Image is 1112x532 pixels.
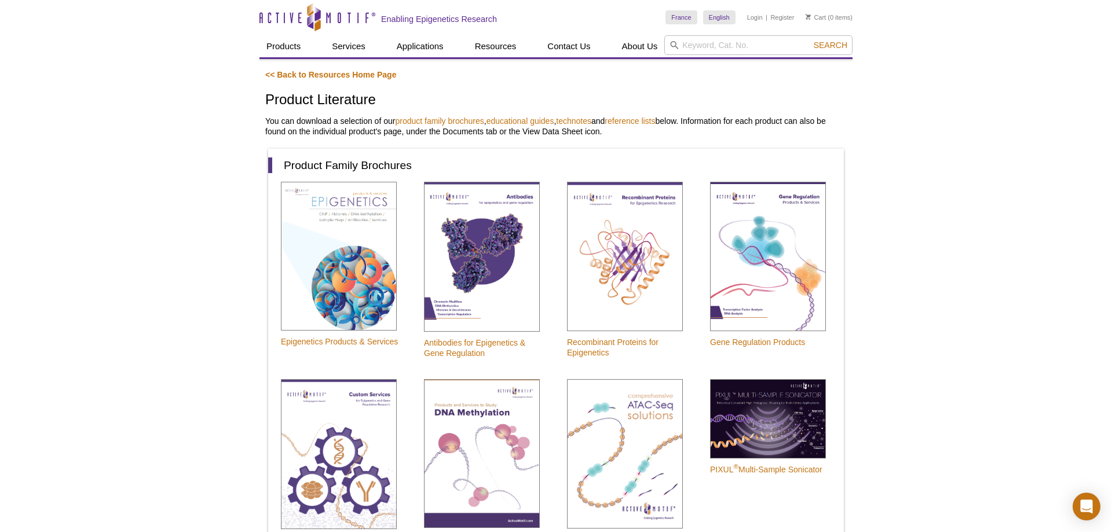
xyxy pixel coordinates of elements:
img: Antibodies [424,182,540,332]
p: You can download a selection of our , , and below. Information for each product can also be found... [265,116,847,137]
img: Epigenetic Services [281,182,397,331]
a: Recombinant Proteins for Epigenetics Research Recombinant Proteins for Epigenetics [554,181,689,371]
p: Recombinant Proteins for Epigenetics [567,337,689,358]
a: France [665,10,697,24]
a: Products [259,35,308,57]
a: Antibodies Antibodies for Epigenetics & Gene Regulation [411,181,546,372]
h1: Product Literature [265,92,847,109]
a: Epigenetic Services Epigenetics Products & Services [268,181,398,360]
input: Keyword, Cat. No. [664,35,853,55]
a: Login [747,13,763,21]
li: (0 items) [806,10,853,24]
a: << Back to Resources Home Page [265,70,396,79]
h2: Product Family Brochures [268,157,832,173]
a: Services [325,35,372,57]
button: Search [810,40,851,50]
a: technotes [556,116,591,126]
a: Contact Us [540,35,597,57]
img: ATAC-Seq Solutions [567,379,683,529]
a: English [703,10,736,24]
img: Recombinant Proteins for Epigenetics Research [567,182,683,331]
a: Register [770,13,794,21]
a: Resources [468,35,524,57]
a: reference lists [605,116,655,126]
img: PIXUL Sonicator [710,379,826,458]
a: Applications [390,35,451,57]
a: About Us [615,35,665,57]
a: Gene Regulation Products Gene Regulation Products [697,181,826,361]
a: product family brochures [395,116,484,126]
li: | [766,10,767,24]
p: Antibodies for Epigenetics & Gene Regulation [424,337,546,358]
a: PIXUL Sonicator PIXUL®Multi-Sample Sonicator [697,378,826,488]
span: Search [814,41,847,50]
img: Epigenetic Services [281,379,397,529]
div: Open Intercom Messenger [1073,493,1100,520]
img: DNA Methylation [424,379,540,528]
h2: Enabling Epigenetics Research [381,14,497,24]
p: Gene Regulation Products [710,337,826,347]
img: Gene Regulation Products [710,182,826,331]
img: Your Cart [806,14,811,20]
p: Epigenetics Products & Services [281,336,398,347]
sup: ® [733,463,738,470]
p: PIXUL Multi-Sample Sonicator [710,464,826,475]
a: Cart [806,13,826,21]
a: educational guides [487,116,554,126]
